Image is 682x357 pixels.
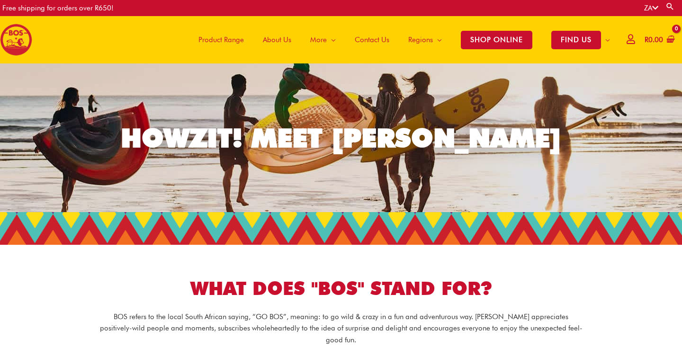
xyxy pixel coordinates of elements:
span: Contact Us [355,26,389,54]
div: HOWZIT! MEET [PERSON_NAME] [121,125,561,151]
a: SHOP ONLINE [451,16,542,63]
a: About Us [253,16,301,63]
a: Search button [665,2,675,11]
a: ZA [644,4,658,12]
nav: Site Navigation [182,16,619,63]
span: FIND US [551,31,601,49]
span: About Us [263,26,291,54]
a: Product Range [189,16,253,63]
a: View Shopping Cart, empty [643,29,675,51]
h1: WHAT DOES "BOS" STAND FOR? [76,276,606,302]
a: Contact Us [345,16,399,63]
bdi: 0.00 [645,36,663,44]
span: SHOP ONLINE [461,31,532,49]
span: R [645,36,648,44]
span: Product Range [198,26,244,54]
a: Regions [399,16,451,63]
span: More [310,26,327,54]
p: BOS refers to the local South African saying, “GO BOS”, meaning: to go wild & crazy in a fun and ... [99,311,583,346]
a: More [301,16,345,63]
span: Regions [408,26,433,54]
